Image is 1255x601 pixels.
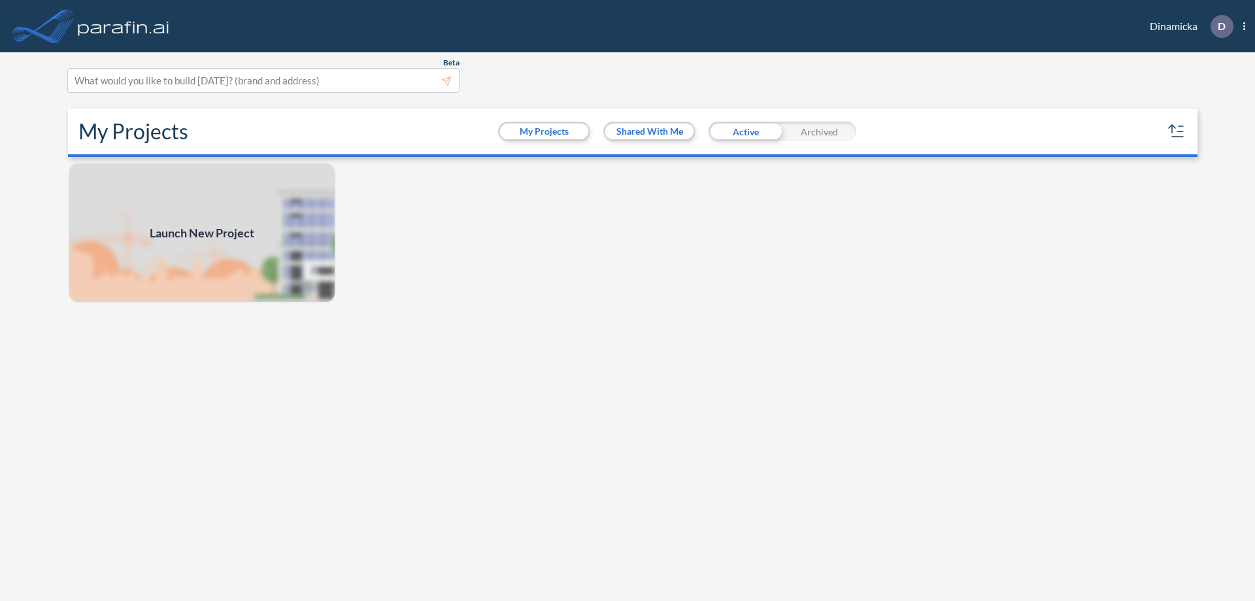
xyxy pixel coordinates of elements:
[68,162,336,303] a: Launch New Project
[1130,15,1245,38] div: Dinamicka
[605,124,694,139] button: Shared With Me
[150,224,254,242] span: Launch New Project
[709,122,782,141] div: Active
[500,124,588,139] button: My Projects
[1166,121,1187,142] button: sort
[68,162,336,303] img: add
[75,13,172,39] img: logo
[1218,20,1226,32] p: D
[443,58,460,68] span: Beta
[782,122,856,141] div: Archived
[78,119,188,144] h2: My Projects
